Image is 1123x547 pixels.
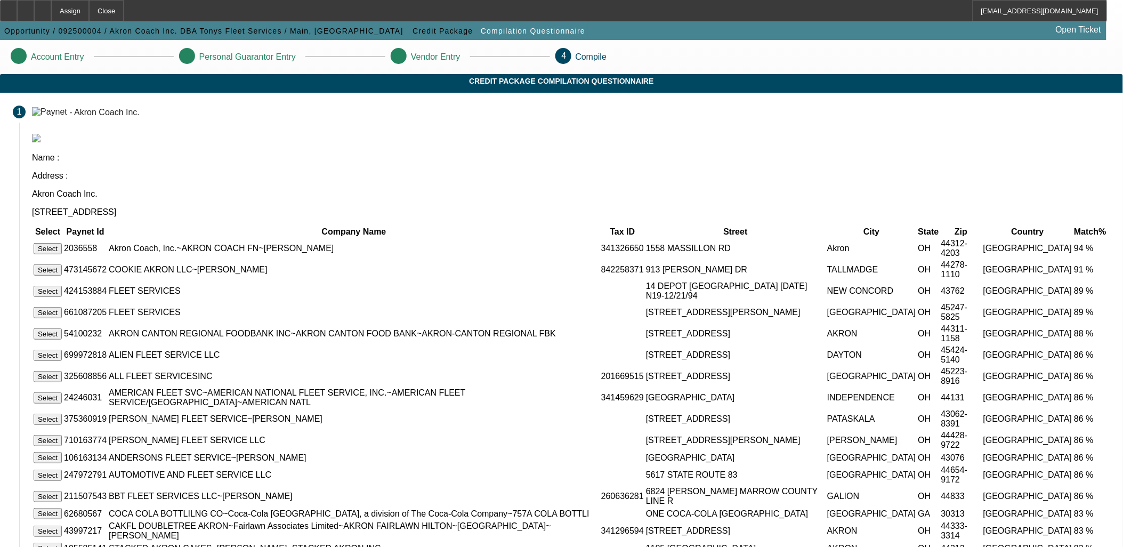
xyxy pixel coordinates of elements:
[34,470,62,481] button: Select
[108,366,600,387] td: ALL FLEET SERVICESINC
[63,238,107,259] td: 2036558
[34,414,62,425] button: Select
[645,388,826,408] td: [GEOGRAPHIC_DATA]
[108,238,600,259] td: Akron Coach, Inc.~AKRON COACH FN~[PERSON_NAME]
[827,508,917,520] td: [GEOGRAPHIC_DATA]
[34,371,62,382] button: Select
[562,51,567,60] span: 4
[1074,345,1107,365] td: 86 %
[108,260,600,280] td: COOKIE AKRON LLC~[PERSON_NAME]
[827,345,917,365] td: DAYTON
[941,324,982,344] td: 44311-1158
[34,286,62,297] button: Select
[645,366,826,387] td: [STREET_ADDRESS]
[941,486,982,506] td: 44833
[108,281,600,301] td: FLEET SERVICES
[983,345,1073,365] td: [GEOGRAPHIC_DATA]
[34,350,62,361] button: Select
[918,452,940,464] td: OH
[63,388,107,408] td: 24246031
[827,388,917,408] td: INDEPENDENCE
[108,227,600,237] th: Company Name
[983,409,1073,429] td: [GEOGRAPHIC_DATA]
[1074,238,1107,259] td: 94 %
[645,486,826,506] td: 6824 [PERSON_NAME] MARROW COUNTY LINE R
[63,302,107,323] td: 661087205
[827,452,917,464] td: [GEOGRAPHIC_DATA]
[108,452,600,464] td: ANDERSONS FLEET SERVICE~[PERSON_NAME]
[645,521,826,541] td: [STREET_ADDRESS]
[108,324,600,344] td: AKRON CANTON REGIONAL FOODBANK INC~AKRON CANTON FOOD BANK~AKRON-CANTON REGIONAL FBK
[31,52,84,62] p: Account Entry
[199,52,296,62] p: Personal Guarantor Entry
[108,302,600,323] td: FLEET SERVICES
[918,366,940,387] td: OH
[32,207,1110,217] p: [STREET_ADDRESS]
[32,153,1110,163] p: Name :
[645,452,826,464] td: [GEOGRAPHIC_DATA]
[827,486,917,506] td: GALION
[645,508,826,520] td: ONE COCA-COLA [GEOGRAPHIC_DATA]
[983,521,1073,541] td: [GEOGRAPHIC_DATA]
[1074,521,1107,541] td: 83 %
[918,521,940,541] td: OH
[32,134,41,142] img: paynet_logo.jpg
[1074,486,1107,506] td: 86 %
[918,238,940,259] td: OH
[8,77,1115,85] span: Credit Package Compilation Questionnaire
[1074,388,1107,408] td: 86 %
[983,486,1073,506] td: [GEOGRAPHIC_DATA]
[941,409,982,429] td: 43062-8391
[827,260,917,280] td: TALLMADGE
[983,430,1073,451] td: [GEOGRAPHIC_DATA]
[827,281,917,301] td: NEW CONCORD
[108,486,600,506] td: BBT FLEET SERVICES LLC~[PERSON_NAME]
[827,324,917,344] td: AKRON
[645,324,826,344] td: [STREET_ADDRESS]
[32,171,1110,181] p: Address :
[827,430,917,451] td: [PERSON_NAME]
[601,227,644,237] th: Tax ID
[918,345,940,365] td: OH
[983,281,1073,301] td: [GEOGRAPHIC_DATA]
[827,409,917,429] td: PATASKALA
[645,302,826,323] td: [STREET_ADDRESS][PERSON_NAME]
[983,260,1073,280] td: [GEOGRAPHIC_DATA]
[941,508,982,520] td: 30313
[1074,508,1107,520] td: 83 %
[63,430,107,451] td: 710163774
[34,307,62,318] button: Select
[34,435,62,446] button: Select
[983,388,1073,408] td: [GEOGRAPHIC_DATA]
[1074,430,1107,451] td: 86 %
[411,52,460,62] p: Vendor Entry
[918,388,940,408] td: OH
[34,264,62,276] button: Select
[34,243,62,254] button: Select
[63,366,107,387] td: 325608856
[1074,281,1107,301] td: 89 %
[1074,452,1107,464] td: 86 %
[827,521,917,541] td: AKRON
[1074,465,1107,485] td: 86 %
[1074,260,1107,280] td: 91 %
[33,227,62,237] th: Select
[941,366,982,387] td: 45223-8916
[478,21,588,41] button: Compilation Questionnaire
[601,521,644,541] td: 341296594
[4,27,403,35] span: Opportunity / 092500004 / Akron Coach Inc. DBA Tonys Fleet Services / Main, [GEOGRAPHIC_DATA]
[108,388,600,408] td: AMERICAN FLEET SVC~AMERICAN NATIONAL FLEET SERVICE, INC.~AMERICAN FLEET SERVICE/[GEOGRAPHIC_DATA]...
[63,281,107,301] td: 424153884
[34,392,62,404] button: Select
[576,52,607,62] p: Compile
[983,508,1073,520] td: [GEOGRAPHIC_DATA]
[983,302,1073,323] td: [GEOGRAPHIC_DATA]
[34,491,62,502] button: Select
[63,486,107,506] td: 211507543
[108,409,600,429] td: [PERSON_NAME] FLEET SERVICE~[PERSON_NAME]
[108,508,600,520] td: COCA COLA BOTTLILNG CO~Coca-Cola [GEOGRAPHIC_DATA], a division of The Coca-Cola Company~757A COLA...
[918,409,940,429] td: OH
[32,189,1110,199] p: Akron Coach Inc.
[69,107,140,116] div: - Akron Coach Inc.
[918,281,940,301] td: OH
